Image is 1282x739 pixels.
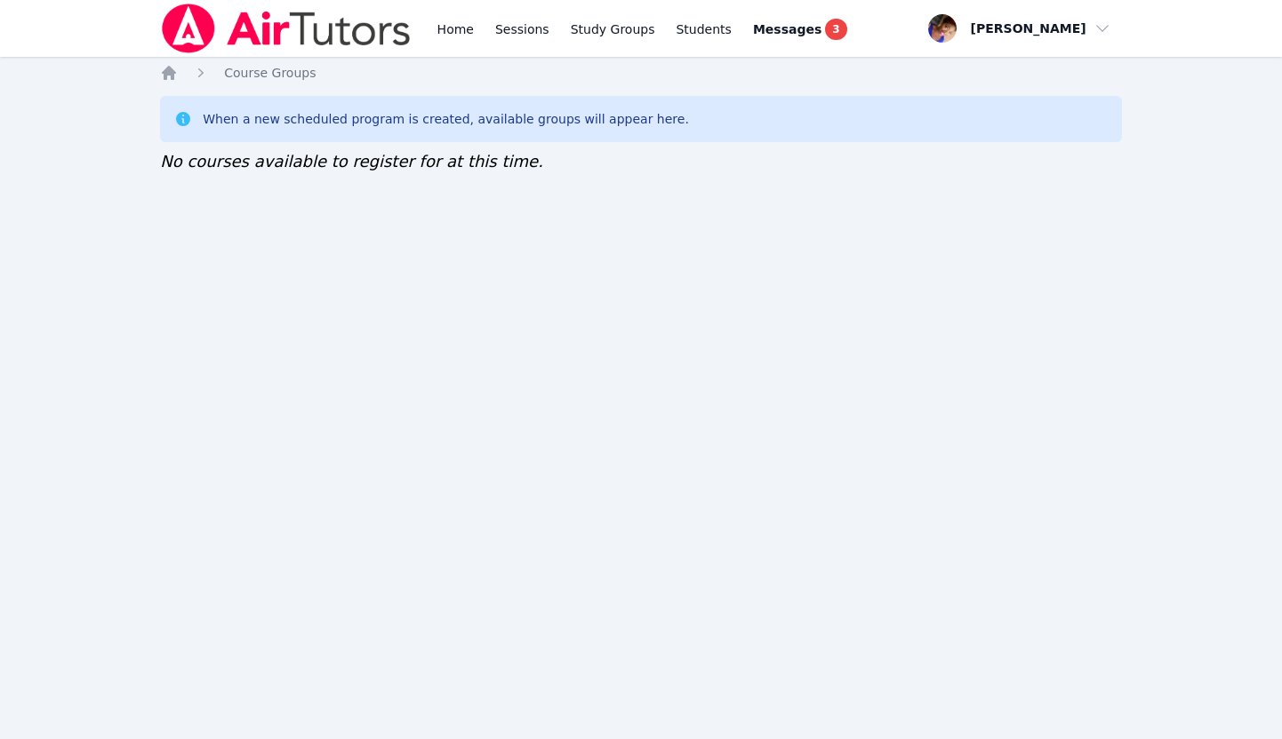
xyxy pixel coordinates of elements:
span: Course Groups [224,66,316,80]
span: 3 [825,19,846,40]
span: No courses available to register for at this time. [160,152,543,171]
nav: Breadcrumb [160,64,1122,82]
span: Messages [753,20,821,38]
a: Course Groups [224,64,316,82]
img: Air Tutors [160,4,412,53]
div: When a new scheduled program is created, available groups will appear here. [203,110,689,128]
